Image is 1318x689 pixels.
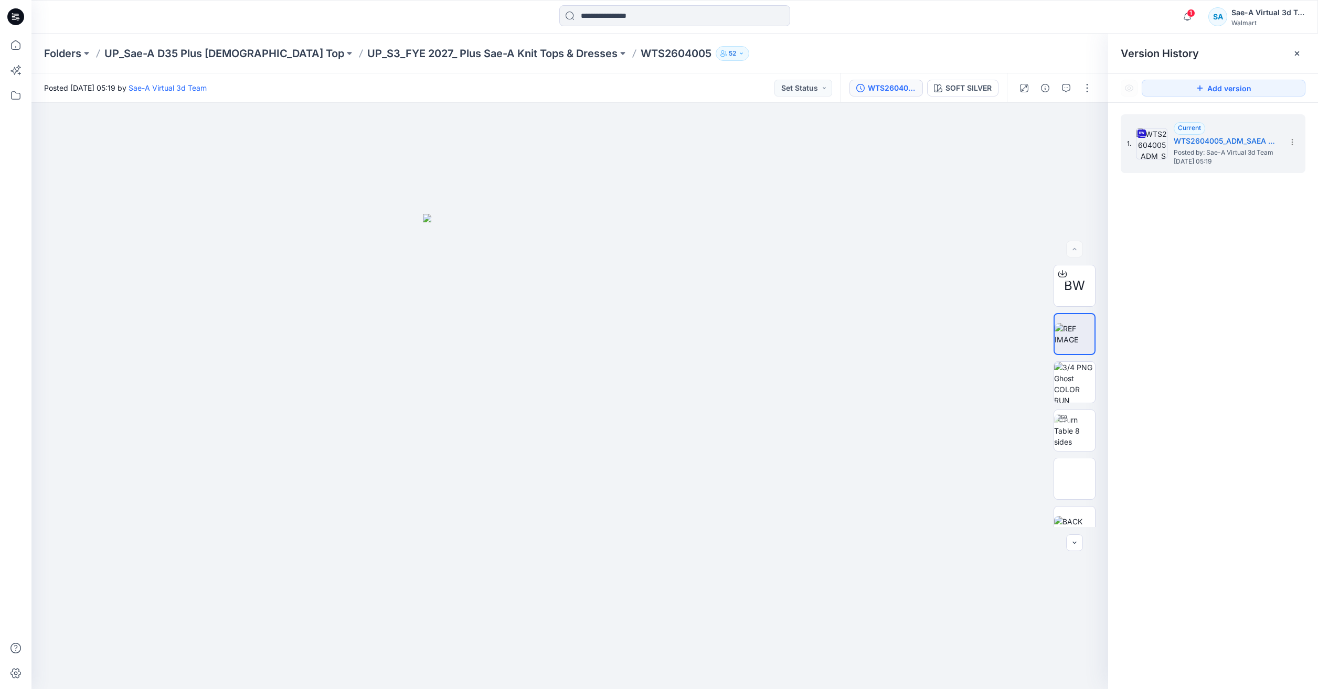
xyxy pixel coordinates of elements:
button: Close [1293,49,1301,58]
div: Walmart [1231,19,1305,27]
div: SA [1208,7,1227,26]
button: SOFT SILVER [927,80,998,96]
span: BW [1064,276,1085,295]
a: Folders [44,46,81,61]
p: WTS2604005 [641,46,711,61]
img: eyJhbGciOiJIUzI1NiIsImtpZCI6IjAiLCJzbHQiOiJzZXMiLCJ0eXAiOiJKV1QifQ.eyJkYXRhIjp7InR5cGUiOiJzdG9yYW... [423,214,717,689]
span: Version History [1121,47,1199,60]
div: Sae-A Virtual 3d Team [1231,6,1305,19]
button: Show Hidden Versions [1121,80,1138,96]
span: 1. [1127,139,1132,148]
span: 1 [1187,9,1195,17]
div: WTS2604005_ADM_SAEA 091825 [868,82,916,94]
span: Current [1178,124,1201,132]
button: Details [1037,80,1054,96]
a: Sae-A Virtual 3d Team [129,83,207,92]
a: UP_Sae-A D35 Plus [DEMOGRAPHIC_DATA] Top [104,46,344,61]
span: Posted by: Sae-A Virtual 3d Team [1174,147,1279,158]
span: [DATE] 05:19 [1174,158,1279,165]
button: WTS2604005_ADM_SAEA 091825 [849,80,923,96]
div: SOFT SILVER [945,82,992,94]
img: 3/4 PNG Ghost COLOR RUN [1054,362,1095,403]
img: Turn Table 8 sides [1054,414,1095,447]
span: Posted [DATE] 05:19 by [44,82,207,93]
p: 52 [729,48,736,59]
img: BACK PNG Ghost [1054,516,1095,538]
button: Add version [1142,80,1305,96]
a: UP_S3_FYE 2027_ Plus Sae-A Knit Tops & Dresses [367,46,618,61]
button: 52 [716,46,749,61]
h5: WTS2604005_ADM_SAEA 091825 [1174,135,1279,147]
img: REF IMAGE [1055,323,1094,345]
img: WTS2604005_ADM_SAEA 091825 [1136,128,1167,159]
